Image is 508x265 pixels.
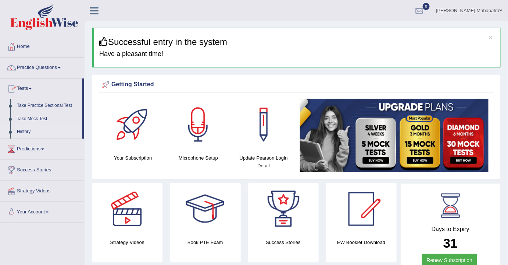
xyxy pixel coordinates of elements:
[14,99,82,112] a: Take Practice Sectional Test
[0,181,84,199] a: Strategy Videos
[100,79,492,90] div: Getting Started
[300,99,489,172] img: small5.jpg
[99,50,495,58] h4: Have a pleasant time!
[0,202,84,220] a: Your Account
[0,79,82,97] a: Tests
[248,238,319,246] h4: Success Stories
[14,125,82,139] a: History
[489,34,493,41] button: ×
[170,238,240,246] h4: Book PTE Exam
[0,139,84,157] a: Predictions
[235,154,293,170] h4: Update Pearson Login Detail
[0,160,84,178] a: Success Stories
[443,236,458,250] b: 31
[14,112,82,126] a: Take Mock Test
[0,36,84,55] a: Home
[92,238,162,246] h4: Strategy Videos
[169,154,228,162] h4: Microphone Setup
[0,57,84,76] a: Practice Questions
[423,3,430,10] span: 0
[409,226,492,233] h4: Days to Expiry
[326,238,397,246] h4: EW Booklet Download
[104,154,162,162] h4: Your Subscription
[99,37,495,47] h3: Successful entry in the system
